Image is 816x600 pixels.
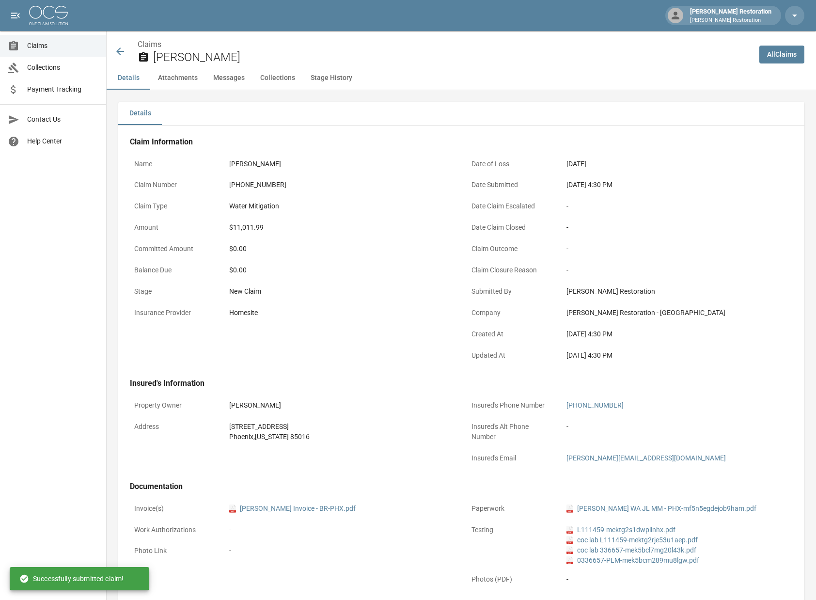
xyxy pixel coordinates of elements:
div: [DATE] 4:30 PM [566,329,788,339]
div: [DATE] [566,159,586,169]
p: Stage [130,282,217,301]
p: Updated At [467,346,554,365]
div: [PERSON_NAME] Restoration [566,286,788,297]
div: New Claim [229,286,451,297]
div: - [566,422,568,432]
div: Water Mitigation [229,201,279,211]
div: [PERSON_NAME] [229,159,281,169]
p: Insured's Phone Number [467,396,554,415]
h4: Claim Information [130,137,793,147]
div: - [566,244,788,254]
div: - [566,201,788,211]
p: Date Claim Closed [467,218,554,237]
h4: Documentation [130,482,793,491]
p: Date Submitted [467,175,554,194]
button: Messages [205,66,252,90]
p: Name [130,155,217,174]
div: - [229,546,231,556]
a: pdfcoc lab L111459-mektg2rje53u1aep.pdf [566,535,698,545]
p: Date of Loss [467,155,554,174]
div: $11,011.99 [229,222,264,233]
p: Photos (PDF) [467,570,554,589]
span: Help Center [27,136,98,146]
button: Details [107,66,150,90]
p: Claim Number [130,175,217,194]
div: Homesite [229,308,258,318]
a: [PERSON_NAME][EMAIL_ADDRESS][DOMAIN_NAME] [566,454,726,462]
div: Successfully submitted claim! [19,570,124,587]
div: details tabs [118,102,804,125]
a: [PHONE_NUMBER] [566,401,624,409]
div: [PERSON_NAME] Restoration [686,7,775,24]
p: Amount [130,218,217,237]
button: open drawer [6,6,25,25]
span: Collections [27,63,98,73]
p: Testing [467,521,554,539]
span: Payment Tracking [27,84,98,95]
p: Submitted By [467,282,554,301]
p: Claim Type [130,197,217,216]
p: Committed Amount [130,239,217,258]
p: Property Owner [130,396,217,415]
p: Claim Closure Reason [467,261,554,280]
div: - [229,525,451,535]
button: Details [118,102,162,125]
div: - [566,574,788,584]
div: anchor tabs [107,66,816,90]
p: Photo Link [130,541,217,560]
nav: breadcrumb [138,39,752,50]
a: pdf[PERSON_NAME] WA JL MM - PHX-mf5n5egdejob9ham.pdf [566,504,756,514]
a: pdf[PERSON_NAME] Invoice - BR-PHX.pdf [229,504,356,514]
p: Company [467,303,554,322]
p: Insurance Provider [130,303,217,322]
a: Claims [138,40,161,49]
div: [DATE] 4:30 PM [566,350,788,361]
h4: Insured's Information [130,379,793,388]
span: Contact Us [27,114,98,125]
div: Phoenix , [US_STATE] 85016 [229,432,310,442]
div: [DATE] 4:30 PM [566,180,788,190]
p: Insured's Email [467,449,554,468]
div: [PHONE_NUMBER] [229,180,286,190]
div: - [566,265,788,275]
button: Collections [252,66,303,90]
p: Work Authorizations [130,521,217,539]
a: AllClaims [759,46,804,63]
span: Claims [27,41,98,51]
div: $0.00 [229,244,451,254]
button: Stage History [303,66,360,90]
p: Date Claim Escalated [467,197,554,216]
a: pdfL111459-mektg2s1dwplinhx.pdf [566,525,675,535]
button: Attachments [150,66,205,90]
p: Created At [467,325,554,344]
p: Insured's Alt Phone Number [467,417,554,446]
div: [PERSON_NAME] Restoration - [GEOGRAPHIC_DATA] [566,308,788,318]
a: pdf0336657-PLM-mek5bcm289mu8lgw.pdf [566,555,699,566]
p: Claim Outcome [467,239,554,258]
div: - [566,222,788,233]
p: Invoice(s) [130,499,217,518]
p: [PERSON_NAME] Restoration [690,16,771,25]
a: pdfcoc lab 336657-mek5bcl7mg20l43k.pdf [566,545,696,555]
p: Paperwork [467,499,554,518]
h2: [PERSON_NAME] [153,50,752,64]
div: $0.00 [229,265,451,275]
p: Address [130,417,217,436]
p: Balance Due [130,261,217,280]
div: [STREET_ADDRESS] [229,422,310,432]
img: ocs-logo-white-transparent.png [29,6,68,25]
div: [PERSON_NAME] [229,400,281,411]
